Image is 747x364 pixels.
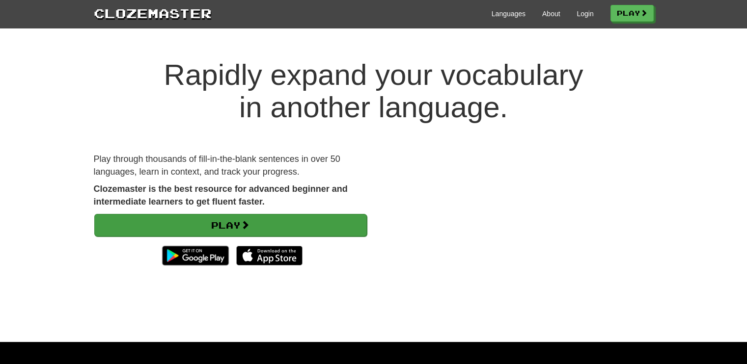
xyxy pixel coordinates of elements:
[94,214,367,236] a: Play
[492,9,526,19] a: Languages
[157,241,233,270] img: Get it on Google Play
[610,5,654,22] a: Play
[94,153,366,178] p: Play through thousands of fill-in-the-blank sentences in over 50 languages, learn in context, and...
[94,184,348,207] strong: Clozemaster is the best resource for advanced beginner and intermediate learners to get fluent fa...
[94,4,212,22] a: Clozemaster
[577,9,593,19] a: Login
[236,246,303,265] img: Download_on_the_App_Store_Badge_US-UK_135x40-25178aeef6eb6b83b96f5f2d004eda3bffbb37122de64afbaef7...
[542,9,560,19] a: About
